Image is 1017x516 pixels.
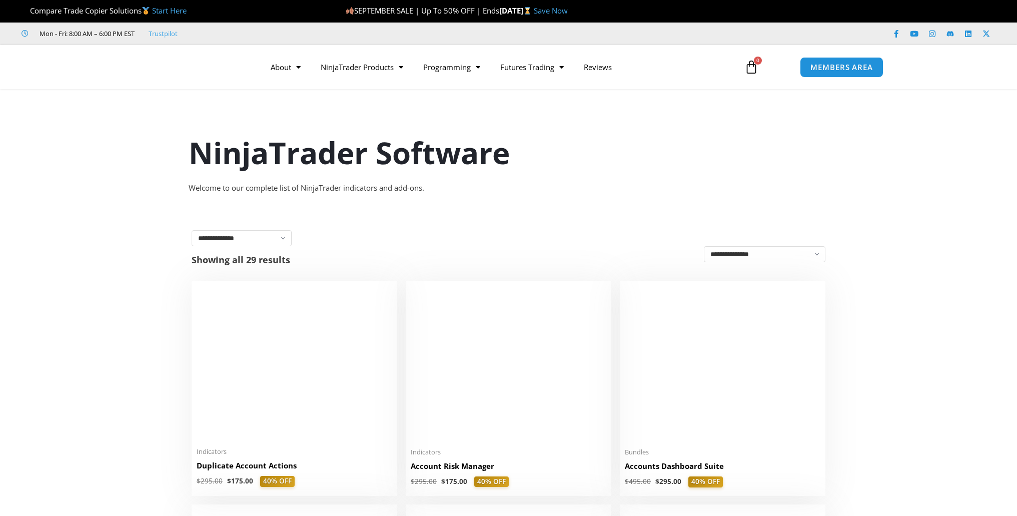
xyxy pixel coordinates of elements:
[524,7,531,15] img: ⌛
[800,57,883,78] a: MEMBERS AREA
[625,286,820,442] img: Accounts Dashboard Suite
[655,477,681,486] bdi: 295.00
[37,28,135,40] span: Mon - Fri: 8:00 AM – 6:00 PM EST
[197,286,392,441] img: Duplicate Account Actions
[574,56,622,79] a: Reviews
[441,477,445,486] span: $
[197,447,392,456] span: Indicators
[704,246,825,262] select: Shop order
[22,6,187,16] span: Compare Trade Copier Solutions
[261,56,311,79] a: About
[197,476,223,485] bdi: 295.00
[134,49,241,85] img: LogoAI | Affordable Indicators – NinjaTrader
[197,476,201,485] span: $
[411,461,606,471] h2: Account Risk Manager
[346,7,354,15] img: 🍂
[625,461,820,471] h2: Accounts Dashboard Suite
[197,460,392,471] h2: Duplicate Account Actions
[625,477,651,486] bdi: 495.00
[688,476,723,487] span: 40% OFF
[411,461,606,476] a: Account Risk Manager
[411,286,606,441] img: Account Risk Manager
[149,28,178,40] a: Trustpilot
[729,53,773,82] a: 0
[534,6,568,16] a: Save Now
[490,56,574,79] a: Futures Trading
[655,477,659,486] span: $
[474,476,509,487] span: 40% OFF
[260,476,295,487] span: 40% OFF
[411,477,437,486] bdi: 295.00
[311,56,413,79] a: NinjaTrader Products
[261,56,733,79] nav: Menu
[346,6,499,16] span: SEPTEMBER SALE | Up To 50% OFF | Ends
[411,448,606,456] span: Indicators
[152,6,187,16] a: Start Here
[197,460,392,476] a: Duplicate Account Actions
[22,7,30,15] img: 🏆
[441,477,467,486] bdi: 175.00
[142,7,150,15] img: 🥇
[810,64,873,71] span: MEMBERS AREA
[625,477,629,486] span: $
[192,255,290,264] p: Showing all 29 results
[413,56,490,79] a: Programming
[754,57,762,65] span: 0
[499,6,534,16] strong: [DATE]
[227,476,253,485] bdi: 175.00
[625,448,820,456] span: Bundles
[189,181,829,195] div: Welcome to our complete list of NinjaTrader indicators and add-ons.
[411,477,415,486] span: $
[189,132,829,174] h1: NinjaTrader Software
[227,476,231,485] span: $
[625,461,820,476] a: Accounts Dashboard Suite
